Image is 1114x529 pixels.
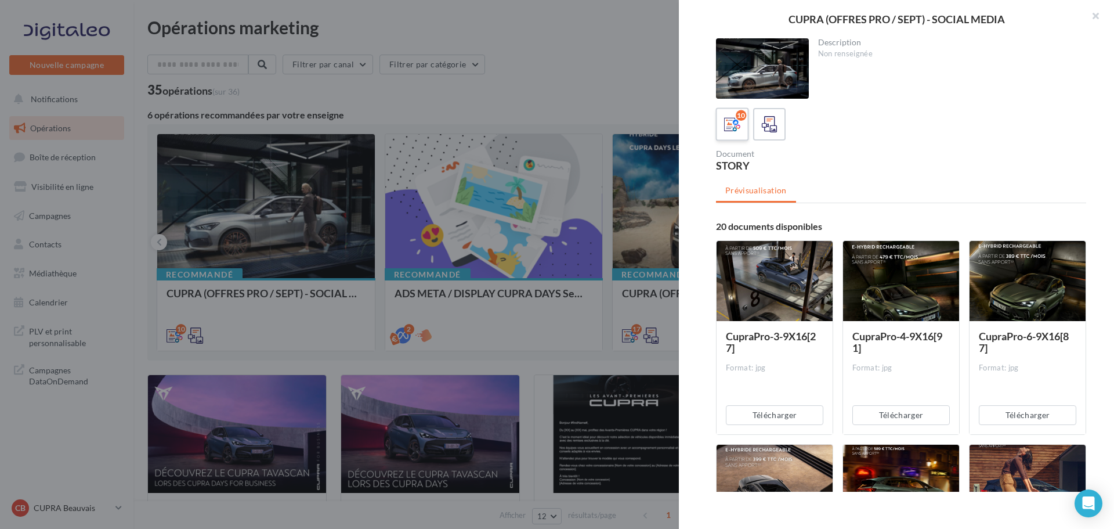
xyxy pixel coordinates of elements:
[818,49,1077,59] div: Non renseignée
[716,222,1086,231] div: 20 documents disponibles
[726,330,816,354] span: CupraPro-3-9X16[27]
[726,405,823,425] button: Télécharger
[852,330,942,354] span: CupraPro-4-9X16[91]
[979,363,1076,373] div: Format: jpg
[852,405,950,425] button: Télécharger
[1075,490,1102,517] div: Open Intercom Messenger
[697,14,1095,24] div: CUPRA (OFFRES PRO / SEPT) - SOCIAL MEDIA
[979,330,1069,354] span: CupraPro-6-9X16[87]
[726,363,823,373] div: Format: jpg
[852,363,950,373] div: Format: jpg
[736,110,746,121] div: 10
[716,160,896,171] div: STORY
[818,38,1077,46] div: Description
[979,405,1076,425] button: Télécharger
[716,150,896,158] div: Document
